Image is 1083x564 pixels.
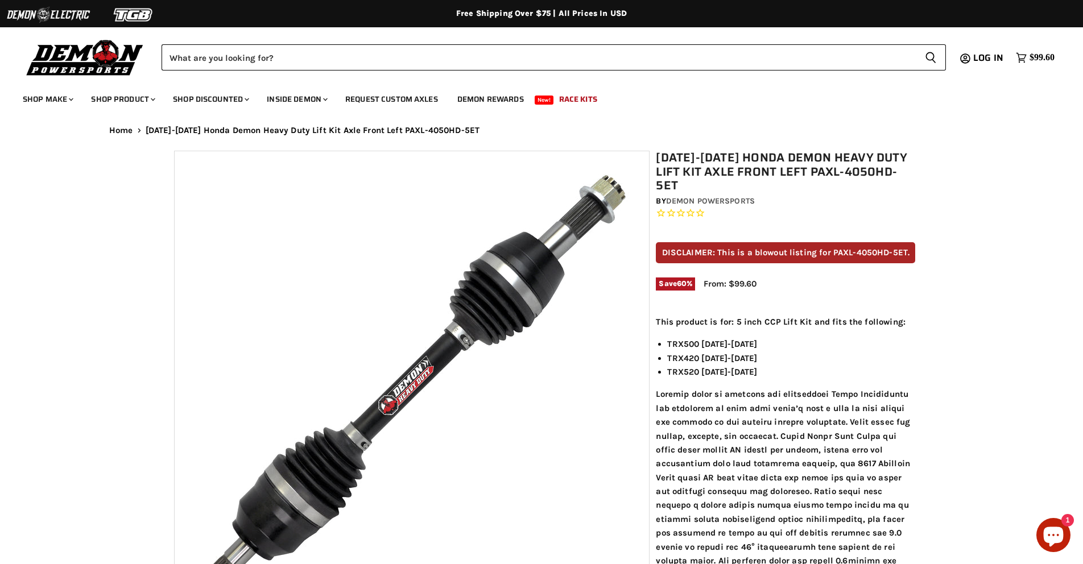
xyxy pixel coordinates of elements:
[86,126,997,135] nav: Breadcrumbs
[258,88,334,111] a: Inside Demon
[23,37,147,77] img: Demon Powersports
[82,88,162,111] a: Shop Product
[667,365,915,379] li: TRX520 [DATE]-[DATE]
[656,315,915,329] p: This product is for: 5 inch CCP Lift Kit and fits the following:
[337,88,447,111] a: Request Custom Axles
[968,53,1010,63] a: Log in
[656,242,915,263] p: DISCLAIMER: This is a blowout listing for PAXL-4050HD-5ET.
[86,9,997,19] div: Free Shipping Over $75 | All Prices In USD
[704,279,757,289] span: From: $99.60
[14,88,80,111] a: Shop Make
[666,196,755,206] a: Demon Powersports
[656,195,915,208] div: by
[1033,518,1074,555] inbox-online-store-chat: Shopify online store chat
[677,279,687,288] span: 60
[1010,49,1060,66] a: $99.60
[667,351,915,365] li: TRX420 [DATE]-[DATE]
[109,126,133,135] a: Home
[449,88,532,111] a: Demon Rewards
[146,126,480,135] span: [DATE]-[DATE] Honda Demon Heavy Duty Lift Kit Axle Front Left PAXL-4050HD-5ET
[656,208,915,219] span: Rated 0.0 out of 5 stars 0 reviews
[14,83,1052,111] ul: Main menu
[667,337,915,351] li: TRX500 [DATE]-[DATE]
[656,277,695,290] span: Save %
[916,44,946,70] button: Search
[162,44,946,70] form: Product
[6,4,91,26] img: Demon Electric Logo 2
[973,51,1003,65] span: Log in
[91,4,176,26] img: TGB Logo 2
[162,44,916,70] input: Search
[1030,52,1055,63] span: $99.60
[551,88,606,111] a: Race Kits
[535,96,554,105] span: New!
[164,88,256,111] a: Shop Discounted
[656,151,915,193] h1: [DATE]-[DATE] Honda Demon Heavy Duty Lift Kit Axle Front Left PAXL-4050HD-5ET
